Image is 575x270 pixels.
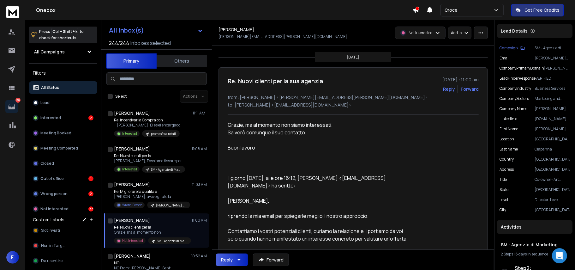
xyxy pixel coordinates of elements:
p: Add to [451,30,462,35]
div: Contattiamo i vostri potenziali clienti, curiamo la relazione e li portiamo da voi solo quando ha... [228,227,412,242]
button: Reply [216,254,248,266]
div: Il giorno [DATE], alle ore 16:12, [PERSON_NAME] <[EMAIL_ADDRESS][DOMAIN_NAME]> ha scritto: [228,174,412,189]
p: 11:00 AM [192,218,207,223]
p: location [500,137,514,142]
button: Meeting Completed [29,142,97,155]
p: [GEOGRAPHIC_DATA] [535,157,570,162]
p: SM - Agenzie di Marketing [535,46,570,51]
p: promosfera retail [151,132,176,136]
button: F [6,251,19,264]
p: [PERSON_NAME] Gesi - agosto [156,203,186,208]
div: 143 [88,206,93,212]
p: Lead Details [501,28,528,34]
div: riprendo la mia email per spiegarle meglio il nostro approccio. [228,212,412,220]
p: [DATE] : 11:00 am [442,77,479,83]
h1: Re: Nuovi clienti per la sua agenzia [228,77,323,85]
p: [PERSON_NAME] [535,106,570,111]
p: Ciapanna [535,147,570,152]
p: country [500,157,514,162]
p: Not Interested [409,30,433,35]
p: All Status [41,85,59,90]
button: Wrong person2 [29,187,97,200]
button: All Campaigns [29,46,97,58]
p: [PERSON_NAME], Possiamo fissare per [114,158,185,163]
p: to: [PERSON_NAME] <[EMAIL_ADDRESS][DOMAIN_NAME]> [228,102,479,108]
span: 244 / 244 [109,39,129,47]
p: Meeting Completed [40,146,78,151]
p: companySectors [500,96,529,101]
h1: Onebox [36,6,413,14]
h1: All Inbox(s) [109,27,144,34]
p: Business Services [535,86,570,91]
h1: SM - Agenzie di Marketing [501,242,569,248]
h3: Custom Labels [33,217,64,223]
div: 1 [88,176,93,181]
p: NO [114,261,190,266]
button: Lead [29,96,97,109]
p: Wrong Person [122,203,142,207]
p: 11:08 AM [192,146,207,151]
span: Ctrl + Shift + k [51,28,78,35]
p: Interested [122,167,137,172]
button: Forward [253,254,289,266]
p: Re: Nuovi clienti per la [114,225,190,230]
p: VERIFIED [536,76,570,81]
span: 2 Steps [501,251,513,257]
p: linkedinId [500,116,518,121]
p: state [500,187,508,192]
p: Co-owner- Art Director [535,177,570,182]
p: 11:11 AM [193,111,207,116]
p: 11:03 AM [192,182,207,187]
p: Last Name [500,147,518,152]
p: Not Interested [40,206,69,212]
div: Open Intercom Messenger [552,248,567,263]
p: Press to check for shortcuts. [39,28,84,41]
a: 148 [5,100,18,113]
img: logo [6,6,19,18]
p: Grazie, ma al momento non [114,230,190,235]
div: Activities [497,220,572,234]
p: [GEOGRAPHIC_DATA] [535,187,570,192]
p: from: [PERSON_NAME] <[PERSON_NAME][EMAIL_ADDRESS][PERSON_NAME][DOMAIN_NAME]> [228,94,479,101]
div: Buon lavoro [228,144,412,151]
p: Get Free Credits [524,7,560,13]
p: Not Interested [122,238,143,243]
h1: All Campaigns [34,49,65,55]
p: [DATE] [347,55,360,60]
p: Croce [445,7,460,13]
p: level [500,197,508,202]
span: 8 days in sequence [515,251,548,257]
p: Re: Nuovi clienti per la [114,153,185,158]
button: Get Free Credits [511,4,564,16]
p: companyIndustry [500,86,531,91]
button: Out of office1 [29,172,97,185]
button: Not Interested143 [29,203,97,215]
h3: Inboxes selected [130,39,171,47]
p: [GEOGRAPHIC_DATA] [535,207,570,212]
p: 10:52 AM [191,254,207,259]
button: Others [157,54,207,68]
p: Campaign [500,46,518,51]
h1: [PERSON_NAME] [114,253,151,259]
button: Slot inviati [29,224,97,237]
h1: [PERSON_NAME] [114,146,150,152]
p: First Name [500,126,518,132]
h3: Filters [29,69,97,77]
p: [PERSON_NAME][DOMAIN_NAME] [544,66,570,71]
button: Meeting Booked [29,127,97,139]
p: Lead [40,100,50,105]
p: Wrong person [40,191,68,196]
p: Email [500,56,509,61]
button: Reply [443,86,455,92]
p: Interested [122,131,137,136]
button: Campaign [500,46,525,51]
button: Non in Target [29,239,97,252]
button: Interested2 [29,112,97,124]
p: Director-Level [535,197,570,202]
div: Forward [461,86,479,92]
p: Marketing and Advertising [535,96,570,101]
div: 2 [88,115,93,120]
p: Re: Incentivar la Compra con [114,118,180,123]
